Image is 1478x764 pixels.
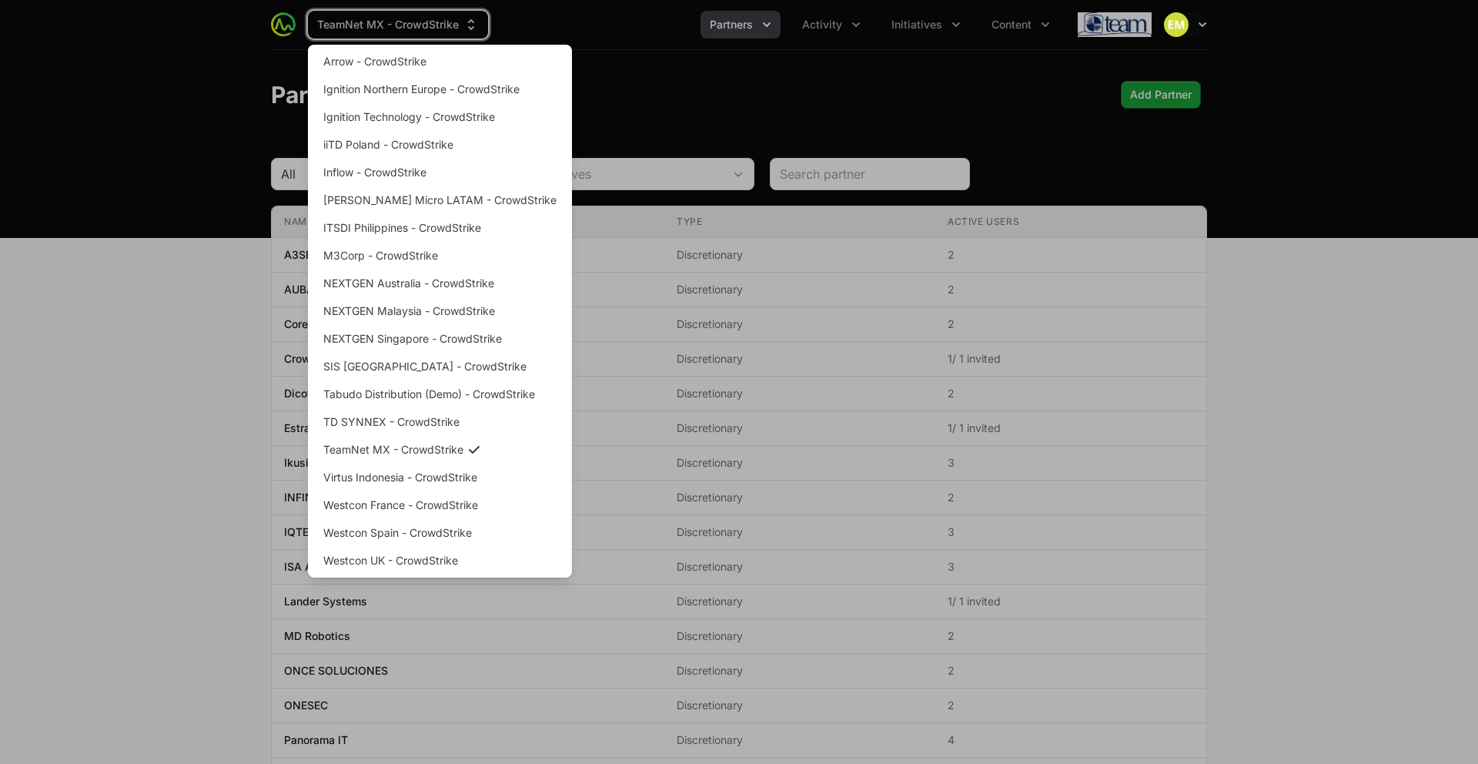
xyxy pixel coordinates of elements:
[723,159,754,189] div: Open
[311,214,569,242] a: ITSDI Philippines - CrowdStrike
[311,297,569,325] a: NEXTGEN Malaysia - CrowdStrike
[296,11,1059,39] div: Main navigation
[308,11,488,39] div: Supplier switch menu
[311,103,569,131] a: Ignition Technology - CrowdStrike
[311,408,569,436] a: TD SYNNEX - CrowdStrike
[311,491,569,519] a: Westcon France - CrowdStrike
[311,325,569,353] a: NEXTGEN Singapore - CrowdStrike
[311,270,569,297] a: NEXTGEN Australia - CrowdStrike
[311,186,569,214] a: [PERSON_NAME] Micro LATAM - CrowdStrike
[311,48,569,75] a: Arrow - CrowdStrike
[1164,12,1189,37] img: Eric Mingus
[311,464,569,491] a: Virtus Indonesia - CrowdStrike
[311,131,569,159] a: iiTD Poland - CrowdStrike
[311,380,569,408] a: Tabudo Distribution (Demo) - CrowdStrike
[311,159,569,186] a: Inflow - CrowdStrike
[311,75,569,103] a: Ignition Northern Europe - CrowdStrike
[311,436,569,464] a: TeamNet MX - CrowdStrike
[311,519,569,547] a: Westcon Spain - CrowdStrike
[311,353,569,380] a: SIS [GEOGRAPHIC_DATA] - CrowdStrike
[311,547,569,575] a: Westcon UK - CrowdStrike
[311,242,569,270] a: M3Corp - CrowdStrike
